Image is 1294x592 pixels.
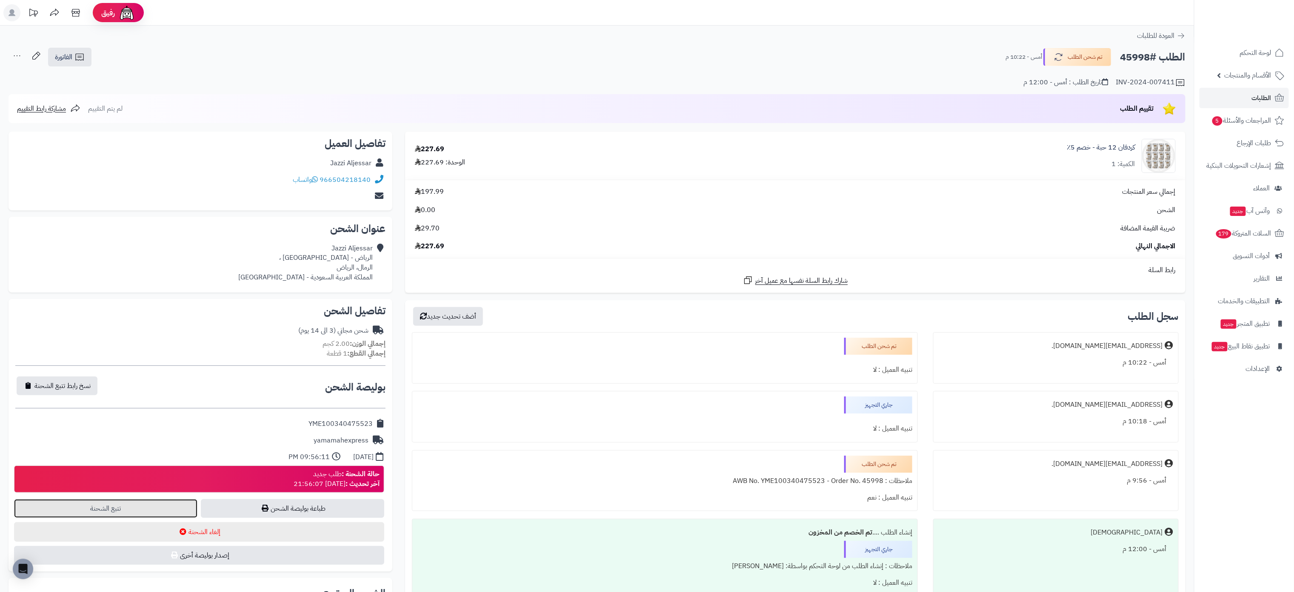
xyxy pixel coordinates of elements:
span: 179 [1216,229,1231,239]
span: ضريبة القيمة المضافة [1121,224,1176,233]
a: وآتس آبجديد [1200,201,1289,221]
h2: الطلب #45998 [1120,49,1185,66]
a: العملاء [1200,178,1289,198]
a: طباعة بوليصة الشحن [201,499,384,518]
a: تحديثات المنصة [23,4,44,23]
span: طلبات الإرجاع [1237,137,1271,149]
div: [EMAIL_ADDRESS][DOMAIN_NAME]. [1051,459,1163,469]
a: مشاركة رابط التقييم [17,103,80,114]
h3: سجل الطلب [1128,311,1179,322]
h2: عنوان الشحن [15,224,386,234]
span: الشحن [1157,205,1176,215]
div: [DEMOGRAPHIC_DATA] [1091,528,1163,537]
img: logo-2.png [1236,21,1286,39]
div: أمس - 12:00 م [939,541,1173,558]
div: Jazzi Aljessar [330,158,371,168]
strong: إجمالي الوزن: [350,339,386,349]
div: أمس - 10:18 م [939,413,1173,430]
div: رابط السلة [408,265,1182,275]
div: تنبيه العميل : لا [417,362,912,378]
span: التقارير [1254,273,1270,285]
span: لم يتم التقييم [88,103,123,114]
a: السلات المتروكة179 [1200,223,1289,244]
a: تطبيق نقاط البيعجديد [1200,336,1289,356]
div: أمس - 10:22 م [939,354,1173,371]
img: ai-face.png [118,4,135,21]
div: تنبيه العميل : لا [417,575,912,591]
span: التطبيقات والخدمات [1218,295,1270,307]
button: إصدار بوليصة أخرى [14,546,384,565]
div: YME100340475523 [309,419,373,429]
span: 0.00 [415,205,435,215]
span: إشعارات التحويلات البنكية [1207,160,1271,172]
span: تطبيق المتجر [1220,318,1270,330]
div: الوحدة: 227.69 [415,158,465,167]
span: شارك رابط السلة نفسها مع عميل آخر [755,276,848,286]
div: جاري التجهيز [844,397,912,414]
div: جاري التجهيز [844,541,912,558]
span: جديد [1221,319,1237,329]
span: الإعدادات [1246,363,1270,375]
div: أمس - 9:56 م [939,472,1173,489]
span: رفيق [101,8,115,18]
div: ملاحظات : AWB No. YME100340475523 - Order No. 45998 [417,473,912,489]
a: المراجعات والأسئلة5 [1200,110,1289,131]
a: شارك رابط السلة نفسها مع عميل آخر [743,275,848,286]
span: العملاء [1254,182,1270,194]
a: الفاتورة [48,48,91,66]
span: 29.70 [415,224,440,233]
span: الفاتورة [55,52,72,62]
div: إنشاء الطلب .... [417,524,912,541]
span: إجمالي سعر المنتجات [1123,187,1176,197]
span: السلات المتروكة [1215,227,1271,239]
a: العودة للطلبات [1137,31,1185,41]
a: 966504218140 [320,175,371,185]
span: أدوات التسويق [1233,250,1270,262]
a: التقارير [1200,268,1289,289]
a: تتبع الشحنة [14,499,197,518]
a: أدوات التسويق [1200,246,1289,266]
a: الطلبات [1200,88,1289,108]
a: كردفان 12 حبة - خصم 5٪ [1067,143,1135,152]
span: لوحة التحكم [1240,47,1271,59]
div: Open Intercom Messenger [13,559,33,579]
span: الطلبات [1252,92,1271,104]
button: أضف تحديث جديد [413,307,483,326]
span: واتساب [293,175,318,185]
img: karpro2-90x90.jpg [1142,139,1175,173]
h2: تفاصيل الشحن [15,306,386,316]
span: تطبيق نقاط البيع [1211,340,1270,352]
small: أمس - 10:22 م [1005,53,1042,61]
div: طلب جديد [DATE] 21:56:07 [294,469,380,489]
span: جديد [1212,342,1228,351]
span: نسخ رابط تتبع الشحنة [34,381,91,391]
div: yamamahexpress [314,436,368,445]
a: الإعدادات [1200,359,1289,379]
div: INV-2024-007411 [1116,78,1185,88]
div: تنبيه العميل : نعم [417,489,912,506]
span: مشاركة رابط التقييم [17,103,66,114]
button: إلغاء الشحنة [14,522,384,542]
span: جديد [1230,207,1246,216]
div: الكمية: 1 [1112,159,1135,169]
div: شحن مجاني (3 الى 14 يوم) [298,326,368,336]
div: 227.69 [415,144,444,154]
span: 227.69 [415,241,444,251]
a: لوحة التحكم [1200,43,1289,63]
h2: تفاصيل العميل [15,138,386,149]
button: نسخ رابط تتبع الشحنة [17,376,97,395]
strong: آخر تحديث : [346,479,380,489]
small: 1 قطعة [327,348,386,359]
div: [DATE] [353,452,374,462]
span: تقييم الطلب [1120,103,1154,114]
a: تطبيق المتجرجديد [1200,313,1289,334]
a: إشعارات التحويلات البنكية [1200,155,1289,176]
strong: إجمالي القطع: [347,348,386,359]
div: تم شحن الطلب [844,456,912,473]
h2: بوليصة الشحن [325,382,386,392]
span: 5 [1212,116,1223,126]
a: التطبيقات والخدمات [1200,291,1289,311]
span: 197.99 [415,187,444,197]
span: وآتس آب [1229,205,1270,217]
div: ملاحظات : إنشاء الطلب من لوحة التحكم بواسطة: [PERSON_NAME] [417,558,912,575]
